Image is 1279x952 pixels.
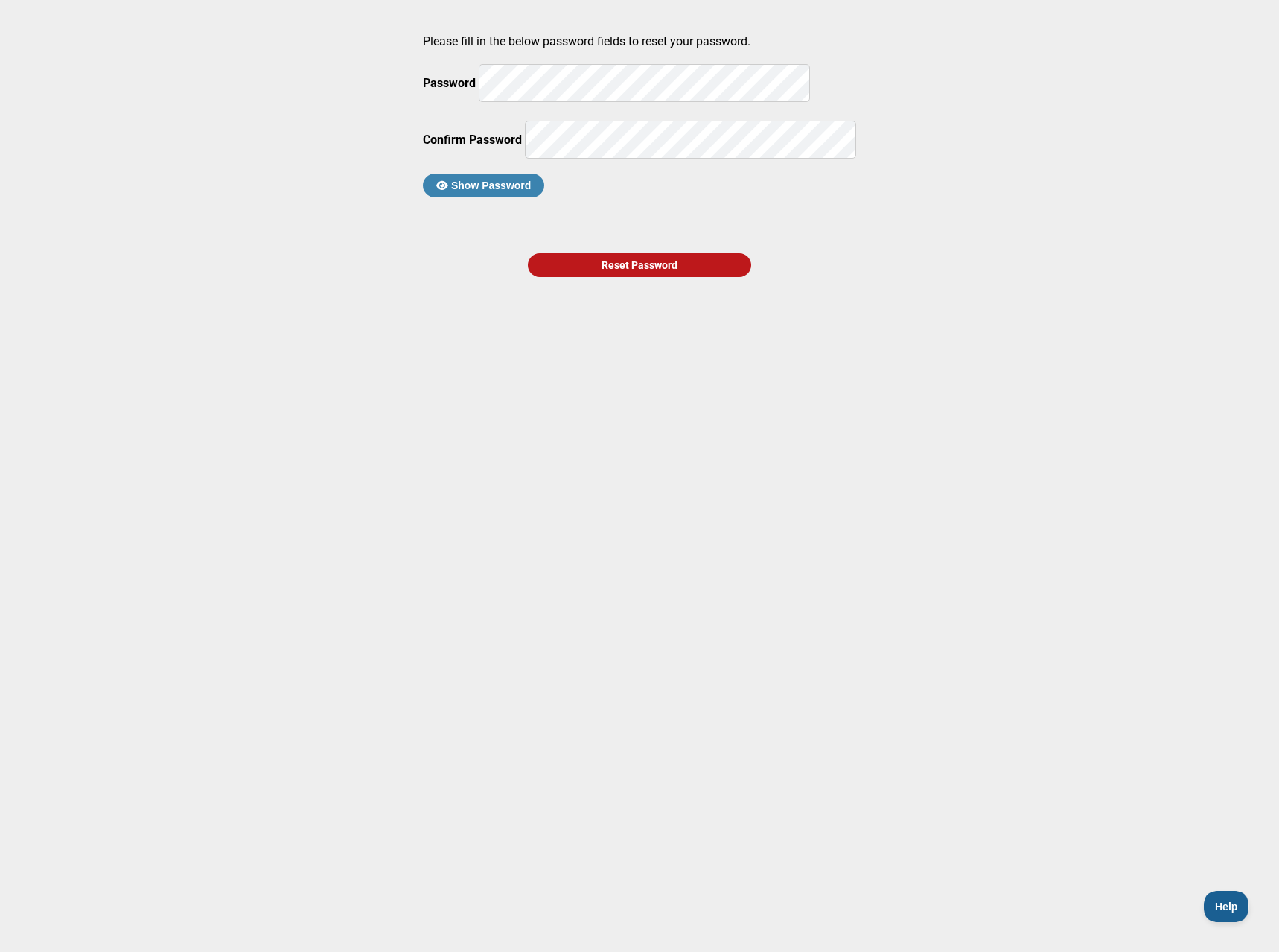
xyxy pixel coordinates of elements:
iframe: Toggle Customer Support [1204,891,1249,922]
label: Confirm Password [423,133,522,147]
button: Show Password [423,174,544,197]
p: Please fill in the below password fields to reset your password. [423,34,856,48]
label: Password [423,76,476,90]
div: Reset Password [528,253,751,277]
